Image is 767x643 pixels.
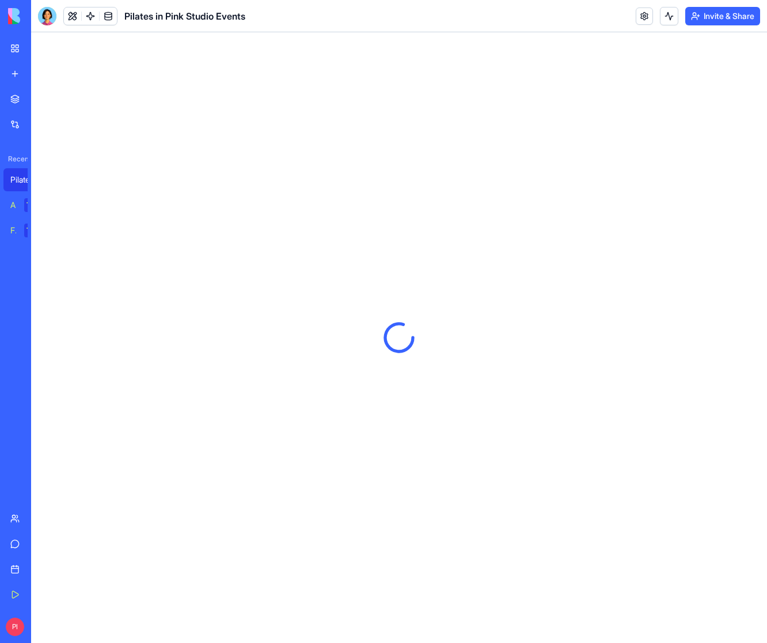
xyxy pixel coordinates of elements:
a: Pilates in Pink Studio Events [3,168,50,191]
a: Feedback FormTRY [3,219,50,242]
div: AI Logo Generator [10,199,16,211]
span: Pilates in Pink Studio Events [124,9,245,23]
a: AI Logo GeneratorTRY [3,194,50,217]
div: TRY [24,198,43,212]
span: Recent [3,154,28,164]
div: TRY [24,224,43,237]
span: PI [6,618,24,636]
div: Feedback Form [10,225,16,236]
div: Pilates in Pink Studio Events [10,174,43,186]
img: logo [8,8,79,24]
button: Invite & Share [685,7,760,25]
